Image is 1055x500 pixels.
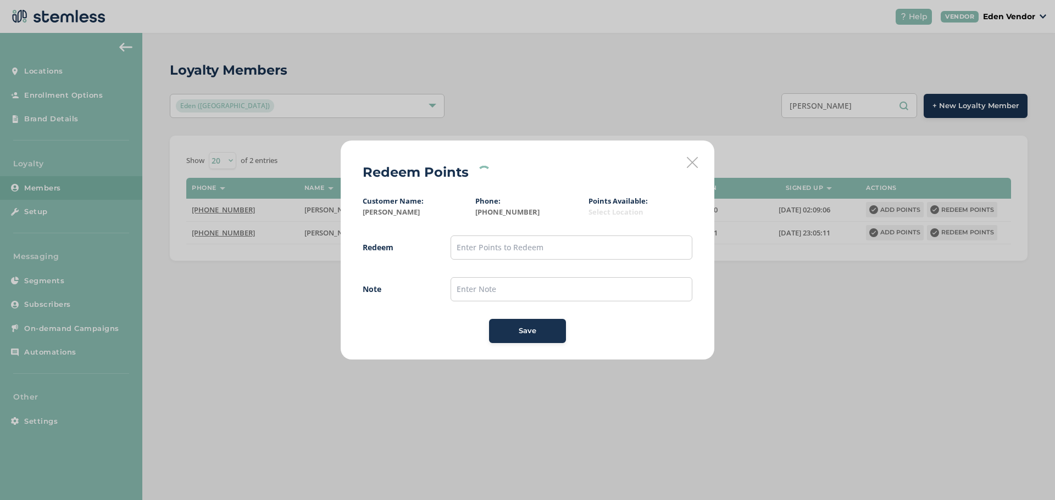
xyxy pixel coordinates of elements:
[475,207,579,218] label: [PHONE_NUMBER]
[451,277,692,301] input: Enter Note
[451,235,692,260] input: Enter Points to Redeem
[588,207,692,218] label: Select Location
[363,196,424,206] label: Customer Name:
[363,207,467,218] label: [PERSON_NAME]
[363,162,469,182] h2: Redeem Points
[588,196,648,206] label: Points Available:
[519,325,536,336] span: Save
[1000,447,1055,500] iframe: Chat Widget
[475,196,501,206] label: Phone:
[489,319,566,343] button: Save
[363,241,429,253] label: Redeem
[363,283,429,295] label: Note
